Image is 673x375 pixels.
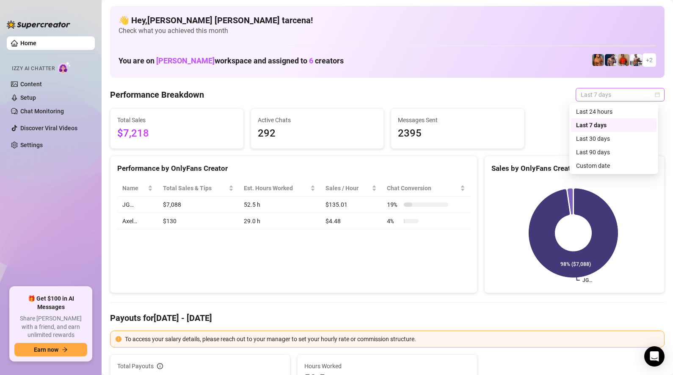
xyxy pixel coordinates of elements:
[163,183,227,193] span: Total Sales & Tips
[20,40,36,47] a: Home
[117,180,158,197] th: Name
[491,163,657,174] div: Sales by OnlyFans Creator
[58,61,71,74] img: AI Chatter
[258,126,377,142] span: 292
[122,183,146,193] span: Name
[382,180,470,197] th: Chat Conversion
[117,361,154,371] span: Total Payouts
[110,89,204,101] h4: Performance Breakdown
[387,183,458,193] span: Chat Conversion
[20,81,42,88] a: Content
[576,107,651,116] div: Last 24 hours
[571,159,656,172] div: Custom date
[571,145,656,159] div: Last 90 days
[309,56,313,65] span: 6
[156,56,215,65] span: [PERSON_NAME]
[117,126,237,142] span: $7,218
[117,115,237,125] span: Total Sales
[576,134,651,143] div: Last 30 days
[117,197,158,213] td: JG…
[571,105,656,118] div: Last 24 hours
[571,132,656,145] div: Last 30 days
[239,213,320,230] td: 29.0 h
[244,183,308,193] div: Est. Hours Worked
[119,56,344,66] h1: You are on workspace and assigned to creators
[387,216,400,226] span: 4 %
[644,346,665,367] div: Open Intercom Messenger
[618,54,629,66] img: Justin
[125,334,659,344] div: To access your salary details, please reach out to your manager to set your hourly rate or commis...
[592,54,604,66] img: JG
[119,14,656,26] h4: 👋 Hey, [PERSON_NAME] [PERSON_NAME] tarcena !
[320,197,382,213] td: $135.01
[157,363,163,369] span: info-circle
[116,336,121,342] span: exclamation-circle
[14,295,87,311] span: 🎁 Get $100 in AI Messages
[158,180,239,197] th: Total Sales & Tips
[34,346,58,353] span: Earn now
[576,148,651,157] div: Last 90 days
[14,343,87,356] button: Earn nowarrow-right
[646,55,653,65] span: + 2
[12,65,55,73] span: Izzy AI Chatter
[110,312,665,324] h4: Payouts for [DATE] - [DATE]
[117,213,158,230] td: Axel…
[605,54,617,66] img: Axel
[320,180,382,197] th: Sales / Hour
[304,361,470,371] span: Hours Worked
[571,118,656,132] div: Last 7 days
[117,163,470,174] div: Performance by OnlyFans Creator
[576,120,651,130] div: Last 7 days
[630,54,642,66] img: JUSTIN
[158,197,239,213] td: $7,088
[325,183,370,193] span: Sales / Hour
[239,197,320,213] td: 52.5 h
[320,213,382,230] td: $4.48
[655,92,660,97] span: calendar
[158,213,239,230] td: $130
[258,115,377,125] span: Active Chats
[7,20,70,29] img: logo-BBDzfeDw.svg
[20,108,64,115] a: Chat Monitoring
[119,26,656,36] span: Check what you achieved this month
[576,161,651,170] div: Custom date
[20,94,36,101] a: Setup
[581,88,659,101] span: Last 7 days
[387,200,400,209] span: 19 %
[582,277,592,283] text: JG…
[20,125,77,131] a: Discover Viral Videos
[398,115,517,125] span: Messages Sent
[14,315,87,339] span: Share [PERSON_NAME] with a friend, and earn unlimited rewards
[62,347,68,353] span: arrow-right
[398,126,517,142] span: 2395
[20,142,43,148] a: Settings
